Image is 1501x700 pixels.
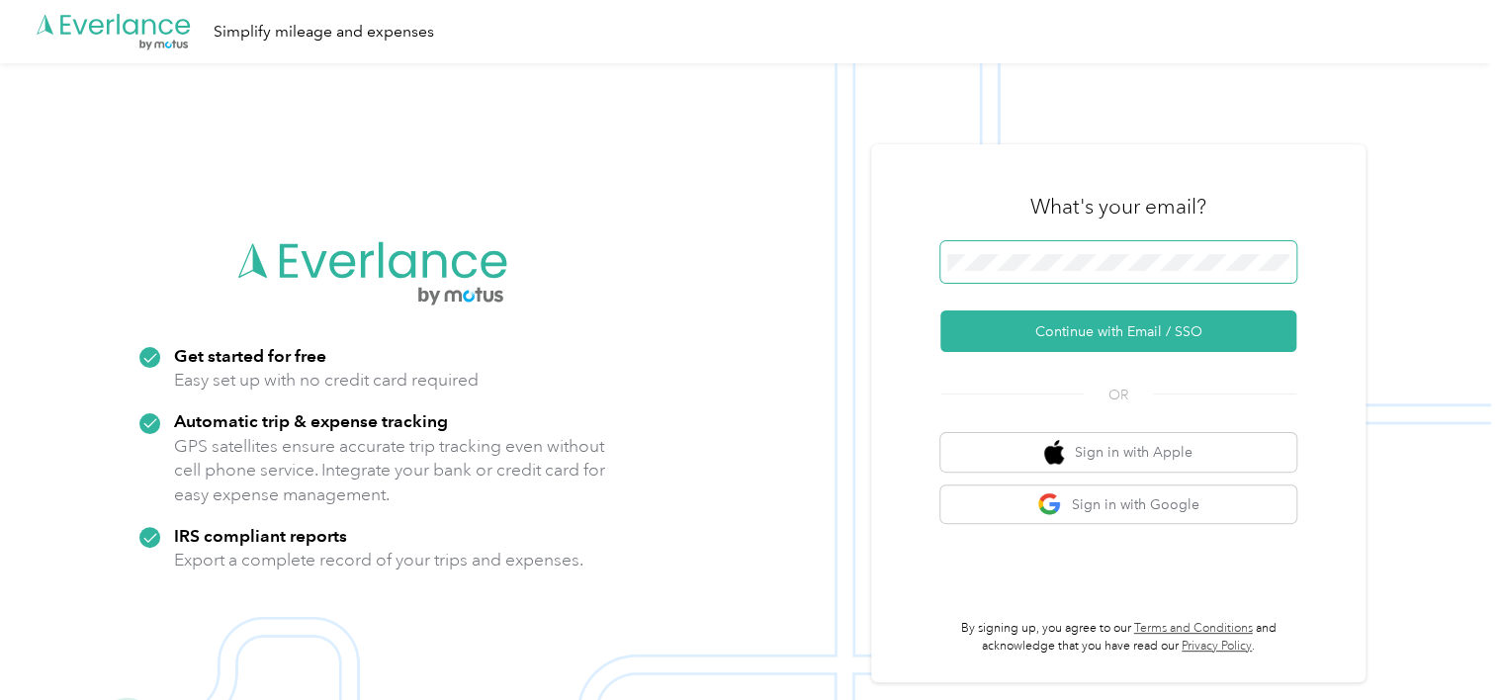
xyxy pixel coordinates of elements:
[214,20,434,44] div: Simplify mileage and expenses
[1030,193,1206,220] h3: What's your email?
[1084,385,1153,405] span: OR
[1134,621,1253,636] a: Terms and Conditions
[174,525,347,546] strong: IRS compliant reports
[174,345,326,366] strong: Get started for free
[940,620,1296,655] p: By signing up, you agree to our and acknowledge that you have read our .
[940,433,1296,472] button: apple logoSign in with Apple
[1182,639,1252,654] a: Privacy Policy
[1037,492,1062,517] img: google logo
[940,485,1296,524] button: google logoSign in with Google
[174,434,606,507] p: GPS satellites ensure accurate trip tracking even without cell phone service. Integrate your bank...
[174,548,583,572] p: Export a complete record of your trips and expenses.
[940,310,1296,352] button: Continue with Email / SSO
[1044,440,1064,465] img: apple logo
[174,368,479,393] p: Easy set up with no credit card required
[174,410,448,431] strong: Automatic trip & expense tracking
